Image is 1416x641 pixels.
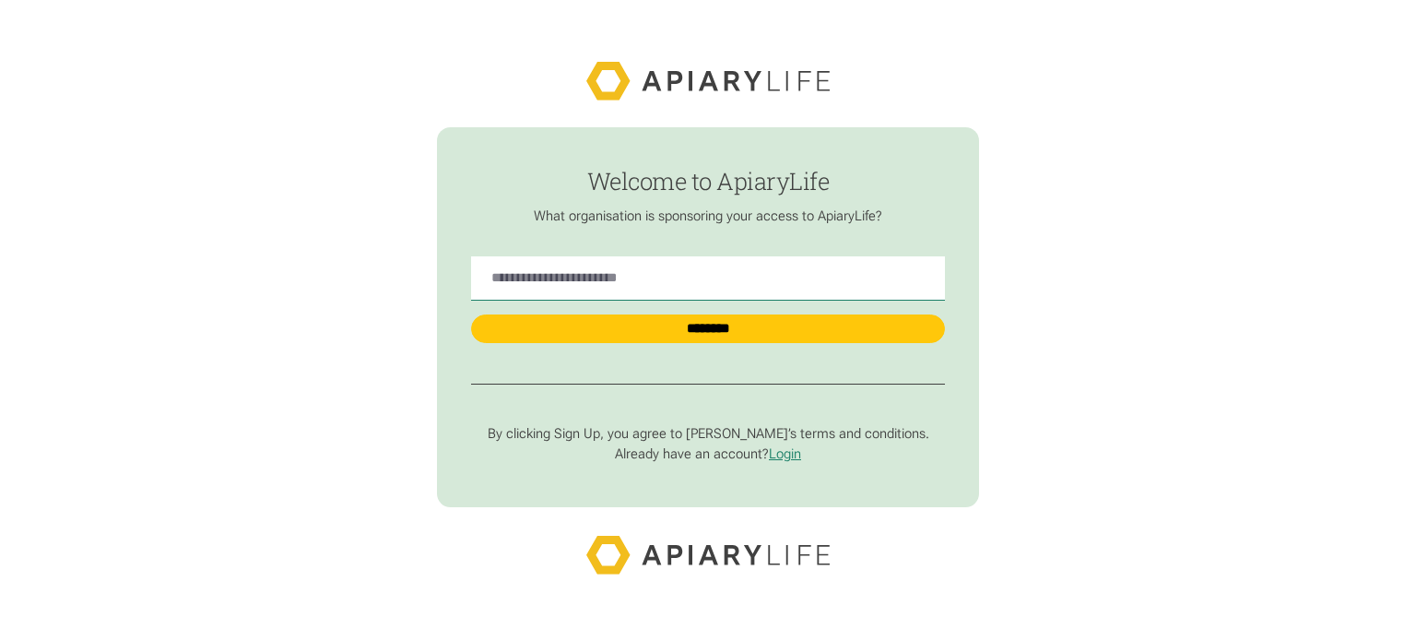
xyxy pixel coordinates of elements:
[471,425,945,442] p: By clicking Sign Up, you agree to [PERSON_NAME]’s terms and conditions.
[769,445,801,462] a: Login
[471,168,945,194] h1: Welcome to ApiaryLife
[471,445,945,462] p: Already have an account?
[471,208,945,224] p: What organisation is sponsoring your access to ApiaryLife?
[437,127,979,507] form: find-employer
